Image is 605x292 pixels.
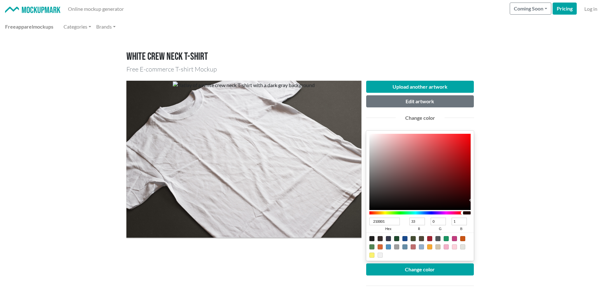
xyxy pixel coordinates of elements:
[366,263,474,275] button: Change color
[427,236,432,241] div: #a02331
[411,236,416,241] div: #434c31
[402,244,407,249] div: #668ea7
[431,225,450,233] span: g
[94,20,118,33] a: Brands
[386,236,391,241] div: #37384a
[378,236,383,241] div: #372d2c
[126,65,479,73] h3: Free E-commerce T-shirt Mockup
[510,3,551,15] button: Coming Soon
[3,20,56,33] a: Freeapparelmockups
[460,244,465,249] div: #e2e3de
[369,225,408,233] span: hex
[452,244,457,249] div: #fcd1db
[419,236,424,241] div: #4e4737
[444,236,449,241] div: #1a9462
[378,244,383,249] div: #d76735
[394,244,399,249] div: #9f9f9f
[409,225,428,233] span: r
[452,236,457,241] div: #c13c7e
[65,3,126,15] a: Online mockup generator
[427,244,432,249] div: #f8a933
[402,236,407,241] div: #18498c
[5,7,60,13] img: Mockup Mark
[553,3,577,15] a: Pricing
[582,3,600,15] a: Log in
[460,236,465,241] div: #c85313
[419,244,424,249] div: #94afca
[126,51,479,63] h1: White crew neck T-shirt
[366,95,474,107] button: Edit artwork
[452,225,471,233] span: b
[444,244,449,249] div: #f4b0c8
[394,236,399,241] div: #1F4A2E
[369,253,374,258] div: #fbf271
[400,114,440,122] div: Change color
[435,244,440,249] div: #d3c4ad
[61,20,94,33] a: Categories
[369,244,374,249] div: #548655
[378,253,383,258] div: #f1f1f1
[366,81,474,93] button: Upload another artwork
[16,24,33,30] span: apparel
[435,236,440,241] div: #505457
[369,236,374,241] div: #1f1f1f
[411,244,416,249] div: #bf6e6e
[386,244,391,249] div: #5191bd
